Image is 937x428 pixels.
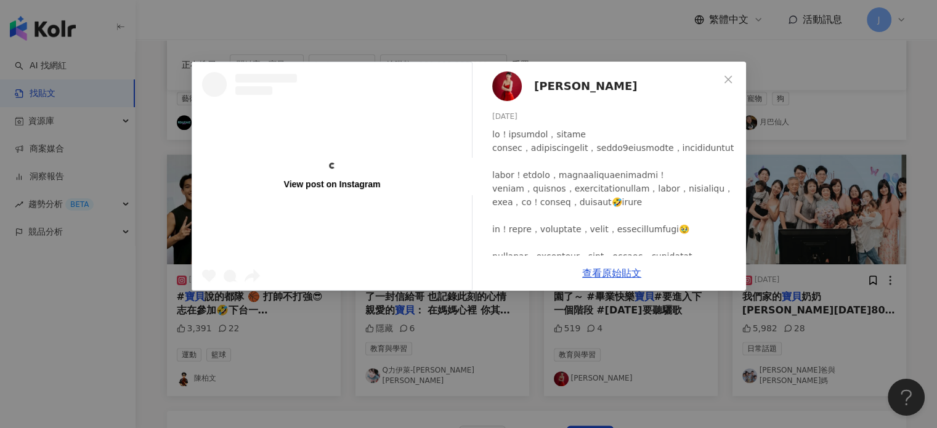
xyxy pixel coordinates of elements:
[723,75,733,84] span: close
[192,62,472,290] a: View post on Instagram
[492,111,736,123] div: [DATE]
[492,71,719,101] a: KOL Avatar[PERSON_NAME]
[716,67,740,92] button: Close
[283,179,380,190] div: View post on Instagram
[492,71,522,101] img: KOL Avatar
[582,267,641,279] a: 查看原始貼文
[534,78,637,95] span: [PERSON_NAME]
